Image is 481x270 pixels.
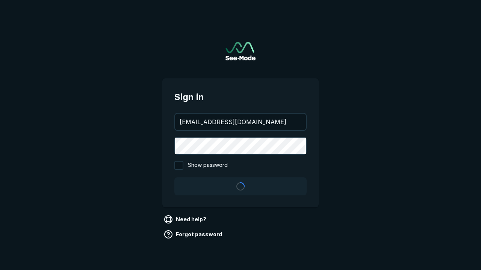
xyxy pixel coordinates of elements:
span: Show password [188,161,228,170]
span: Sign in [174,90,307,104]
img: See-Mode Logo [225,42,256,60]
a: Need help? [162,213,209,225]
a: Forgot password [162,228,225,240]
input: your@email.com [175,114,306,130]
a: Go to sign in [225,42,256,60]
